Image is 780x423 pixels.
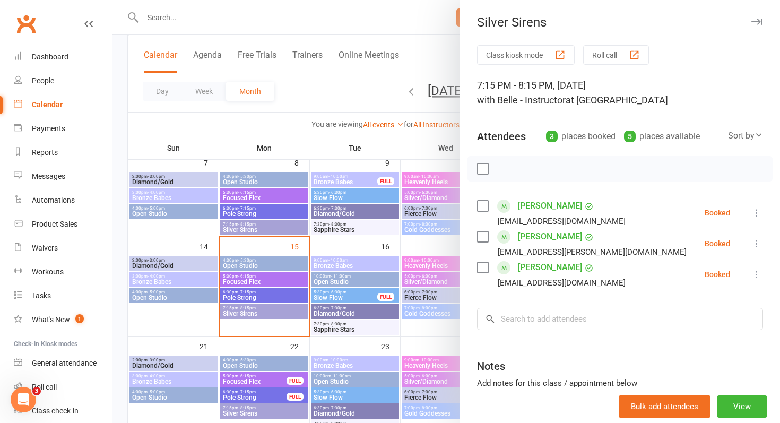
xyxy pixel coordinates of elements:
div: Booked [705,209,730,217]
div: places booked [546,129,616,144]
a: [PERSON_NAME] [518,259,582,276]
a: Workouts [14,260,112,284]
a: Roll call [14,375,112,399]
div: Reports [32,148,58,157]
div: Notes [477,359,505,374]
div: 7:15 PM - 8:15 PM, [DATE] [477,78,763,108]
div: Product Sales [32,220,77,228]
a: Messages [14,165,112,188]
div: Silver Sirens [460,15,780,30]
button: Bulk add attendees [619,395,710,418]
a: Payments [14,117,112,141]
div: Booked [705,271,730,278]
div: Payments [32,124,65,133]
a: Dashboard [14,45,112,69]
div: Tasks [32,291,51,300]
div: places available [624,129,700,144]
span: with Belle - Instructor [477,94,566,106]
a: Clubworx [13,11,39,37]
button: Class kiosk mode [477,45,575,65]
span: at [GEOGRAPHIC_DATA] [566,94,668,106]
a: Class kiosk mode [14,399,112,423]
button: View [717,395,767,418]
div: 5 [624,131,636,142]
div: [EMAIL_ADDRESS][DOMAIN_NAME] [498,214,626,228]
span: 3 [32,387,41,395]
div: Class check-in [32,407,79,415]
div: [EMAIL_ADDRESS][PERSON_NAME][DOMAIN_NAME] [498,245,687,259]
a: Product Sales [14,212,112,236]
div: General attendance [32,359,97,367]
div: Sort by [728,129,763,143]
div: 3 [546,131,558,142]
a: General attendance kiosk mode [14,351,112,375]
a: Calendar [14,93,112,117]
span: 1 [75,314,84,323]
iframe: Intercom live chat [11,387,36,412]
a: [PERSON_NAME] [518,228,582,245]
div: Dashboard [32,53,68,61]
a: What's New1 [14,308,112,332]
div: Calendar [32,100,63,109]
div: Messages [32,172,65,180]
button: Roll call [583,45,649,65]
div: What's New [32,315,70,324]
div: Booked [705,240,730,247]
div: Roll call [32,383,57,391]
div: Automations [32,196,75,204]
a: People [14,69,112,93]
div: Add notes for this class / appointment below [477,377,763,390]
div: Waivers [32,244,58,252]
a: [PERSON_NAME] [518,197,582,214]
a: Waivers [14,236,112,260]
div: People [32,76,54,85]
a: Tasks [14,284,112,308]
a: Reports [14,141,112,165]
div: Workouts [32,267,64,276]
input: Search to add attendees [477,308,763,330]
div: Attendees [477,129,526,144]
a: Automations [14,188,112,212]
div: [EMAIL_ADDRESS][DOMAIN_NAME] [498,276,626,290]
